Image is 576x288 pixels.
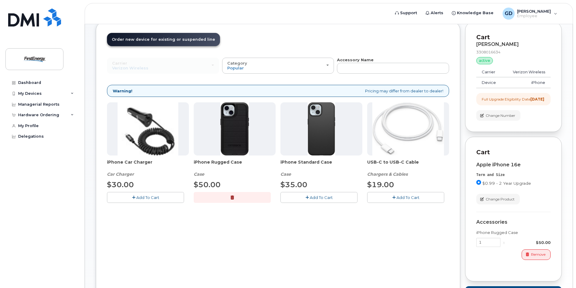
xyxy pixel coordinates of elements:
strong: [DATE] [530,97,544,101]
span: Add To Cart [396,195,419,200]
span: Order new device for existing or suspended line [112,37,215,42]
div: Pricing may differ from dealer to dealer! [107,85,449,97]
span: USB-C to USB-C Cable [367,159,449,171]
span: Popular [227,66,244,70]
button: Category Popular [222,58,334,73]
button: Change Number [476,110,520,121]
span: iPhone Rugged Case [194,159,276,171]
td: Device [476,77,503,88]
div: iPhone Car Charger [107,159,189,177]
em: Case [280,171,291,177]
strong: Accessory Name [337,57,374,62]
img: Symmetry.jpg [308,102,335,155]
a: Alerts [421,7,448,19]
div: USB-C to USB-C Cable [367,159,449,177]
img: USB-C.jpg [372,102,444,155]
button: Change Product [476,194,520,204]
span: [PERSON_NAME] [517,9,551,14]
span: Change Number [486,113,515,118]
iframe: Messenger Launcher [550,262,571,283]
span: iPhone Car Charger [107,159,189,171]
a: Support [391,7,421,19]
span: $19.00 [367,180,394,189]
td: Verizon Wireless [503,67,551,78]
span: Category [227,61,247,66]
button: Add To Cart [367,192,444,203]
em: Chargers & Cables [367,171,408,177]
span: $50.00 [194,180,221,189]
img: Defender.jpg [220,102,249,155]
span: GD [505,10,513,17]
div: [PERSON_NAME] [476,42,551,47]
span: Support [400,10,417,16]
div: Accessories [476,219,551,225]
div: iPhone Standard Case [280,159,362,177]
span: Knowledge Base [457,10,493,16]
img: iphonesecg.jpg [118,102,178,155]
td: Carrier [476,67,503,78]
span: Employee [517,14,551,18]
button: Add To Cart [107,192,184,203]
div: Term and Size [476,172,551,178]
span: Remove [531,252,545,257]
div: active [476,57,493,64]
td: iPhone [503,77,551,88]
button: Add To Cart [280,192,358,203]
p: Cart [476,33,551,42]
div: iPhone Rugged Case [476,230,551,235]
div: x [500,240,507,245]
button: Remove [522,249,551,260]
span: $0.99 - 2 Year Upgrade [482,181,531,186]
strong: Warning! [113,88,132,94]
span: Alerts [431,10,443,16]
input: $0.99 - 2 Year Upgrade [476,180,481,185]
span: Change Product [486,197,515,202]
div: iPhone Rugged Case [194,159,276,177]
div: Gaines, Donald L [498,8,561,20]
div: 3308016634 [476,50,551,55]
a: Knowledge Base [448,7,498,19]
span: Add To Cart [310,195,333,200]
em: Car Charger [107,171,134,177]
div: Full Upgrade Eligibility Date [482,97,544,102]
em: Case [194,171,204,177]
span: iPhone Standard Case [280,159,362,171]
span: $30.00 [107,180,134,189]
p: Cart [476,148,551,157]
div: $50.00 [507,240,551,245]
div: Apple iPhone 16e [476,162,551,168]
span: $35.00 [280,180,307,189]
span: Add To Cart [136,195,159,200]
